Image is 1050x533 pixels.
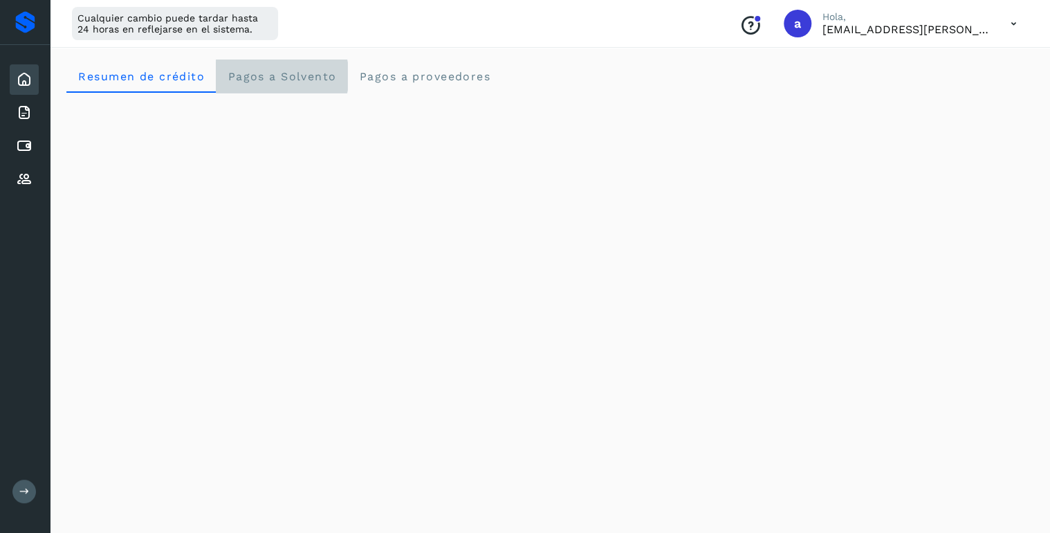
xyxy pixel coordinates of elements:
[822,11,988,23] p: Hola,
[10,98,39,128] div: Facturas
[358,70,490,83] span: Pagos a proveedores
[822,23,988,36] p: antonio.villagomez@emqro.com.mx
[10,131,39,161] div: Cuentas por pagar
[227,70,336,83] span: Pagos a Solvento
[10,64,39,95] div: Inicio
[10,164,39,195] div: Proveedores
[72,7,278,40] div: Cualquier cambio puede tardar hasta 24 horas en reflejarse en el sistema.
[77,70,205,83] span: Resumen de crédito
